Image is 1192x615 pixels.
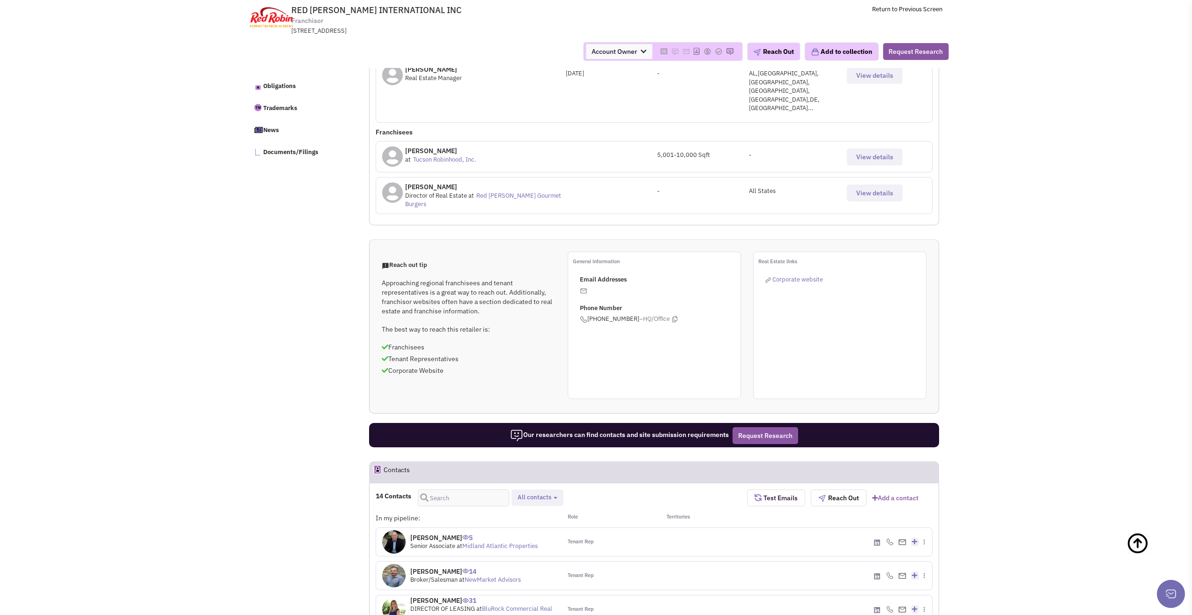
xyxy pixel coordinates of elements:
button: Request Research [733,427,798,444]
p: [PERSON_NAME] [405,146,479,156]
span: Broker/Salesman [410,576,458,584]
div: Role [562,513,654,523]
button: Reach Out [747,43,800,60]
div: 5,001-10,000 Sqft [657,151,749,160]
span: View details [856,153,893,161]
a: Return to Previous Screen [872,5,942,13]
p: Approaching regional franchisees and tenant representatives is a great way to reach out. Addition... [382,278,555,316]
p: Phone Number [580,304,740,313]
a: Tucson Robinhood, Inc. [413,156,476,163]
img: Please add to your accounts [726,48,733,55]
p: Franchisees [382,342,555,352]
img: ndrV5GG6zE2KieTC_eGkxw.jpg [382,564,406,587]
div: - [657,187,749,196]
img: icon-phone.png [886,572,894,579]
img: icon-UserInteraction.png [462,598,469,603]
img: mqBD1hjStUSY6JAqXVKRMw.jpg [382,530,406,554]
p: Tenant Representatives [382,354,555,363]
p: Corporate Website [382,366,555,375]
span: View details [856,189,893,197]
img: Please add to your accounts [671,48,679,55]
span: –HQ/Office [639,315,670,324]
span: View details [856,71,893,80]
p: [PERSON_NAME] [405,182,565,192]
button: View details [847,148,903,165]
img: plane.png [753,49,761,56]
span: 14 [462,560,476,576]
button: All contacts [515,493,560,503]
p: The best way to reach this retailer is: [382,325,555,334]
div: - [749,151,841,160]
img: icon-email-active-16.png [580,287,587,295]
a: Red [PERSON_NAME] Gourmet Burgers [405,192,561,208]
a: News [248,120,350,140]
a: Trademarks [248,98,350,118]
p: Real Estate links [758,257,926,266]
span: [PHONE_NUMBER] [580,315,740,324]
h4: [PERSON_NAME] [410,596,555,605]
img: Email%20Icon.png [898,573,906,579]
span: Our researchers can find contacts and site submission requirements [510,430,729,439]
span: at [405,156,411,163]
img: icon-phone.png [886,606,894,613]
span: Real Estate Manager [405,74,462,82]
p: [PERSON_NAME] [405,65,462,74]
img: reachlinkicon.png [765,277,771,283]
img: icon-researcher-20.png [510,429,523,442]
a: Add a contact [872,493,918,503]
p: General information [573,257,740,266]
img: icon-phone.png [580,316,587,323]
span: Franchisor [291,16,323,26]
h2: Contacts [384,462,410,482]
h4: [PERSON_NAME] [410,567,521,576]
img: Email%20Icon.png [898,539,906,545]
span: Corporate website [772,275,823,283]
img: icon-phone.png [886,538,894,546]
button: Request Research [883,43,948,60]
p: Franchisees [376,127,933,137]
button: Test Emails [747,489,805,506]
img: Please add to your accounts [715,48,722,55]
span: Test Emails [762,494,798,502]
span: Director of Real Estate [405,192,467,200]
img: icon-UserInteraction.png [462,569,469,573]
span: at [459,576,521,584]
button: Reach Out [811,489,866,506]
div: In my pipeline: [376,513,561,523]
img: Please add to your accounts [703,48,711,55]
p: Email Addresses [580,275,740,284]
div: [DATE] [566,69,658,78]
button: Add to collection [805,43,878,60]
a: Obligations [248,76,350,96]
button: View details [847,185,903,201]
img: Please add to your accounts [682,48,690,55]
h4: [PERSON_NAME] [410,533,538,542]
span: Tenant Rep [568,606,594,613]
span: Senior Associate [410,542,455,550]
p: All States [749,187,841,196]
a: NewMarket Advisors [465,576,521,584]
div: [STREET_ADDRESS] [291,27,536,36]
input: Search [418,489,509,506]
span: Tenant Rep [568,538,594,546]
span: 31 [462,589,476,605]
div: AL,[GEOGRAPHIC_DATA],[GEOGRAPHIC_DATA],[GEOGRAPHIC_DATA],[GEOGRAPHIC_DATA],DE,[GEOGRAPHIC_DATA]... [749,69,841,113]
span: Reach out tip [382,261,427,269]
span: at [468,192,474,200]
img: icon-collection-lavender.png [811,48,819,56]
span: DIRECTOR OF LEASING [410,605,475,613]
a: Midland Atlantic Properties [462,542,538,550]
img: plane.png [818,495,826,502]
span: Tenant Rep [568,572,594,579]
img: www.redrobin.com [250,6,293,29]
span: Account Owner [586,44,652,59]
div: Territories [654,513,747,523]
button: View details [847,67,903,84]
a: Corporate website [765,275,823,283]
a: Documents/Filings [248,142,350,162]
h4: 14 Contacts [376,492,411,500]
img: Email%20Icon.png [898,607,906,613]
span: at [457,542,538,550]
span: 5 [462,526,473,542]
div: - [657,69,749,78]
